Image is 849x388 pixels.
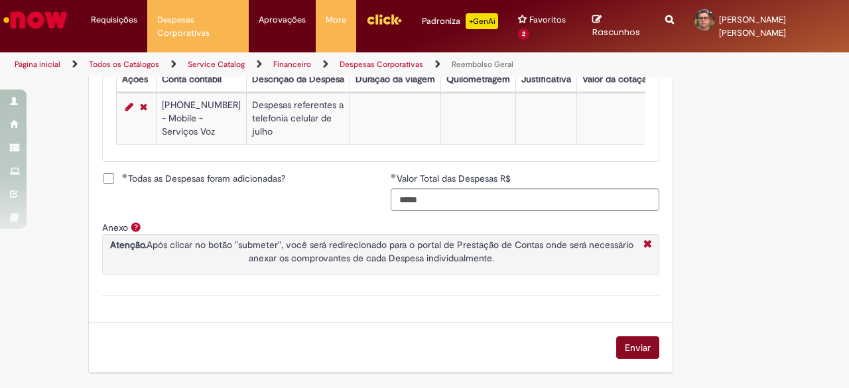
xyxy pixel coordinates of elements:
img: click_logo_yellow_360x200.png [366,9,402,29]
span: Requisições [91,13,137,27]
span: Aprovações [259,13,306,27]
ul: Trilhas de página [10,52,556,77]
th: Descrição da Despesa [246,68,350,92]
th: Duração da viagem [350,68,440,92]
a: Página inicial [15,59,60,70]
span: Ajuda para Anexo [128,222,144,232]
a: Editar Linha 1 [122,99,137,115]
span: Valor Total das Despesas R$ [397,172,513,184]
span: 2 [518,29,529,40]
p: Após clicar no botão "submeter", você será redirecionado para o portal de Prestação de Contas ond... [106,238,637,265]
span: Favoritos [529,13,566,27]
span: More [326,13,346,27]
a: Rascunhos [592,14,646,38]
a: Todos os Catálogos [89,59,159,70]
span: Rascunhos [592,26,640,38]
td: [PHONE_NUMBER] - Mobile - Serviços Voz [156,94,246,145]
span: [PERSON_NAME] [PERSON_NAME] [719,14,786,38]
th: Valor da cotação [576,68,657,92]
img: ServiceNow [1,7,70,33]
th: Justificativa [515,68,576,92]
a: Despesas Corporativas [340,59,423,70]
div: Padroniza [422,13,498,29]
a: Remover linha 1 [137,99,151,115]
a: Reembolso Geral [452,59,513,70]
th: Conta contábil [156,68,246,92]
th: Quilometragem [440,68,515,92]
p: +GenAi [466,13,498,29]
td: Despesas referentes a telefonia celular de julho [246,94,350,145]
i: Fechar More information Por anexo [640,238,655,252]
button: Enviar [616,336,659,359]
span: Obrigatório Preenchido [122,173,128,178]
a: Service Catalog [188,59,245,70]
label: Anexo [102,222,128,233]
strong: Atenção. [110,239,147,251]
th: Ações [116,68,156,92]
a: Financeiro [273,59,311,70]
span: Despesas Corporativas [157,13,239,40]
span: Obrigatório Preenchido [391,173,397,178]
span: Todas as Despesas foram adicionadas? [122,172,285,185]
input: Valor Total das Despesas R$ [391,188,659,211]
